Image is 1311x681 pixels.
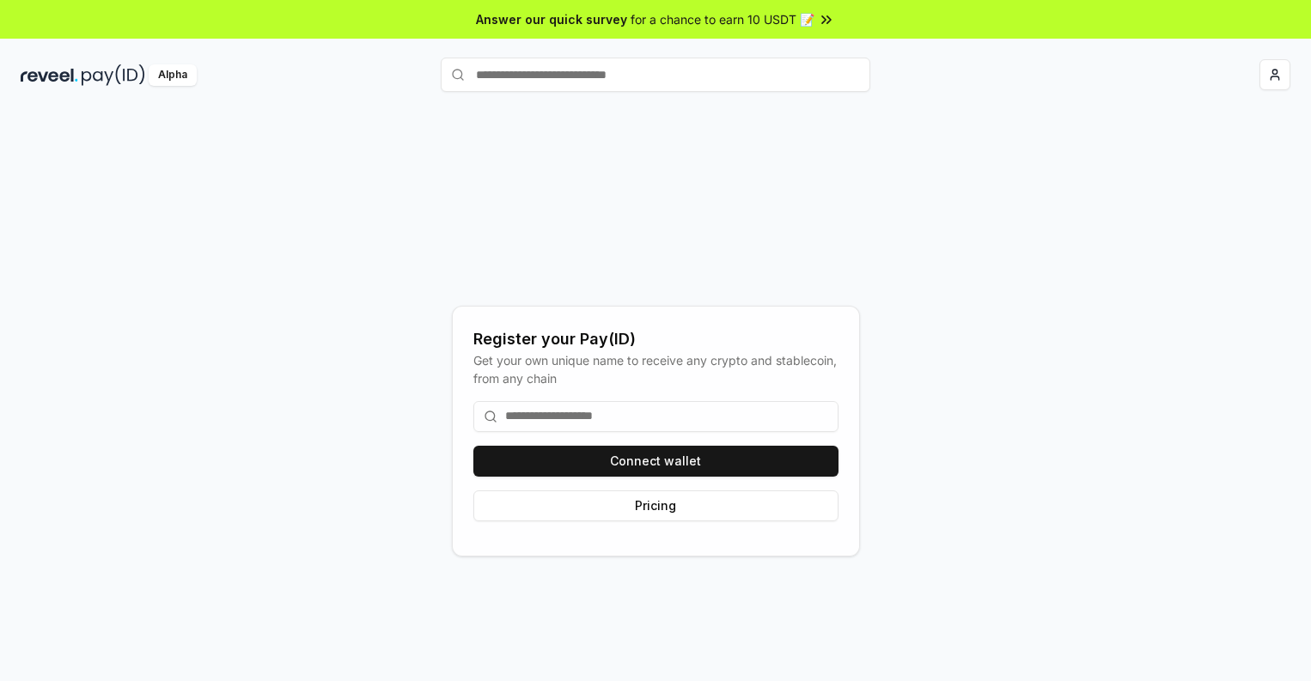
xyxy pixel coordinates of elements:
img: pay_id [82,64,145,86]
div: Get your own unique name to receive any crypto and stablecoin, from any chain [473,351,838,387]
span: for a chance to earn 10 USDT 📝 [631,10,814,28]
img: reveel_dark [21,64,78,86]
button: Pricing [473,490,838,521]
div: Register your Pay(ID) [473,327,838,351]
button: Connect wallet [473,446,838,477]
div: Alpha [149,64,197,86]
span: Answer our quick survey [476,10,627,28]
